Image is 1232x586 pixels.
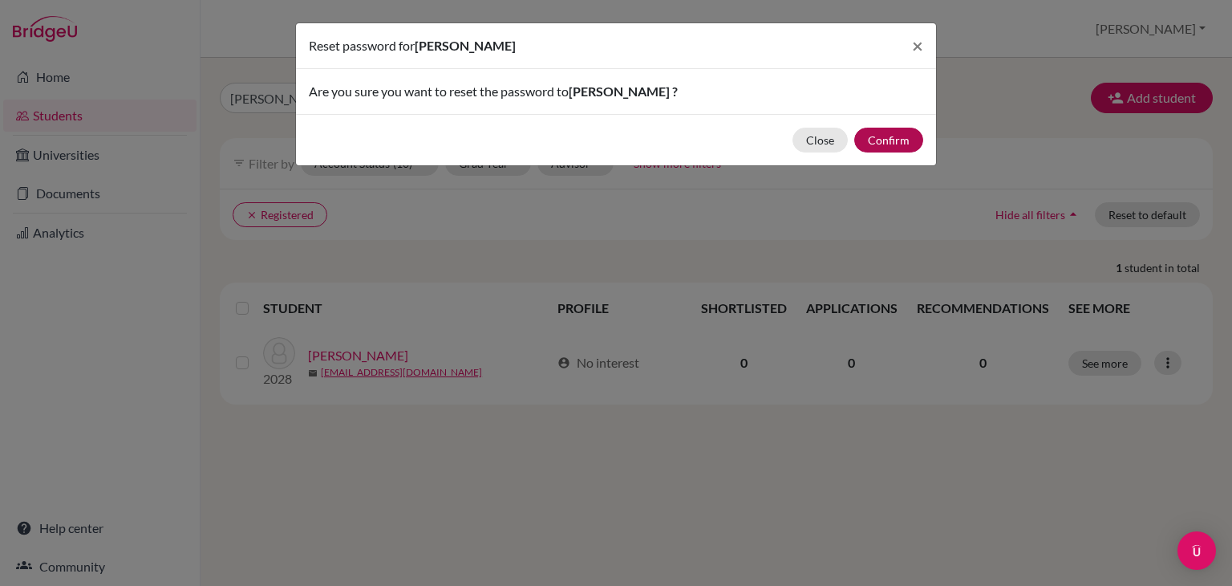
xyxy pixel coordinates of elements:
[792,128,848,153] button: Close
[415,38,516,53] span: [PERSON_NAME]
[899,23,936,68] button: Close
[912,34,923,57] span: ×
[309,82,923,101] p: Are you sure you want to reset the password to
[1177,531,1216,570] div: Open Intercom Messenger
[854,128,923,153] button: Confirm
[569,83,678,99] span: [PERSON_NAME] ?
[309,38,415,53] span: Reset password for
